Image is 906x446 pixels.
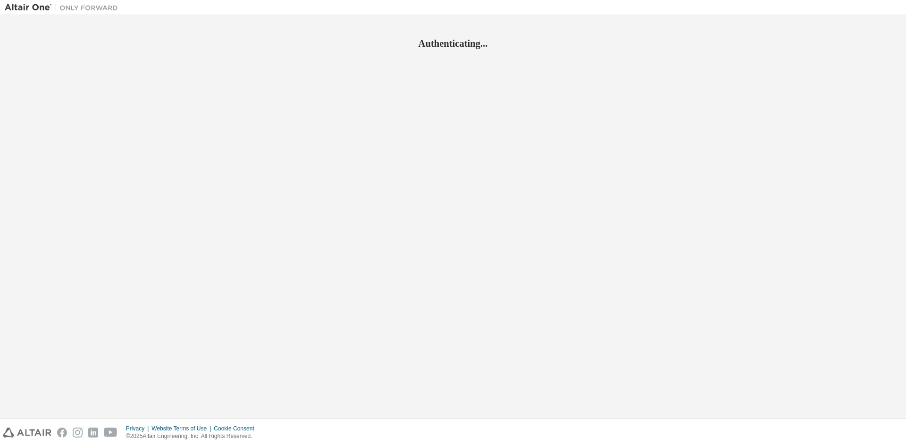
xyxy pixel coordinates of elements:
[151,425,214,432] div: Website Terms of Use
[57,428,67,438] img: facebook.svg
[73,428,83,438] img: instagram.svg
[126,432,260,440] p: © 2025 Altair Engineering, Inc. All Rights Reserved.
[5,37,901,50] h2: Authenticating...
[5,3,123,12] img: Altair One
[126,425,151,432] div: Privacy
[214,425,260,432] div: Cookie Consent
[3,428,51,438] img: altair_logo.svg
[88,428,98,438] img: linkedin.svg
[104,428,117,438] img: youtube.svg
